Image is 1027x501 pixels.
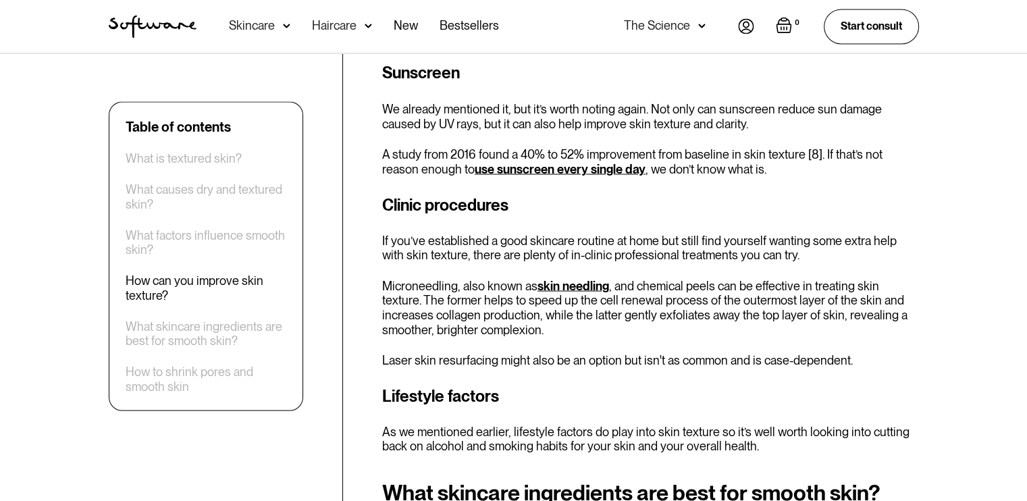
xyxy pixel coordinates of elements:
[776,17,802,36] a: Open empty cart
[312,19,357,32] div: Haircare
[537,278,609,292] a: skin needling
[792,17,802,29] div: 0
[475,161,646,176] a: use sunscreen every single day
[126,228,286,257] a: What factors influence smooth skin?
[109,15,196,38] a: home
[109,15,196,38] img: Software Logo
[126,273,286,302] a: How can you improve skin texture?
[365,19,372,32] img: arrow down
[283,19,290,32] img: arrow down
[624,19,690,32] div: The Science
[126,319,286,348] a: What skincare ingredients are best for smooth skin?
[382,61,919,85] h3: Sunscreen
[382,278,919,336] p: Microneedling, also known as , and chemical peels can be effective in treating skin texture. The ...
[382,233,919,262] p: If you’ve established a good skincare routine at home but still find yourself wanting some extra ...
[126,364,286,393] a: How to shrink pores and smooth skin
[126,118,231,134] div: Table of contents
[382,147,919,176] p: A study from 2016 found a 40% to 52% improvement from baseline in skin texture [8]. If that’s not...
[126,151,242,165] a: What is textured skin?
[229,19,275,32] div: Skincare
[382,101,919,130] p: We already mentioned it, but it’s worth noting again. Not only can sunscreen reduce sun damage ca...
[382,424,919,453] p: As we mentioned earlier, lifestyle factors do play into skin texture so it’s well worth looking i...
[382,352,919,367] p: Laser skin resurfacing might also be an option but isn't as common and is case-dependent.
[824,9,919,43] a: Start consult
[382,192,919,217] h3: Clinic procedures
[698,19,706,32] img: arrow down
[126,182,286,211] a: What causes dry and textured skin?
[382,384,919,408] h3: Lifestyle factors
